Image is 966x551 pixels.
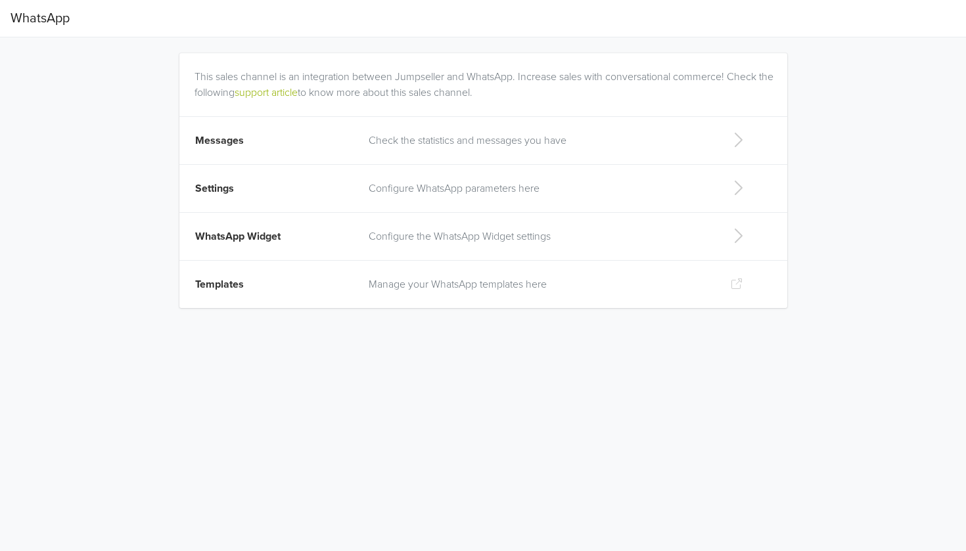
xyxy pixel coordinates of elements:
a: support article [235,86,298,99]
p: Configure WhatsApp parameters here [369,181,709,196]
span: Templates [195,278,244,291]
span: Settings [195,182,234,195]
span: Messages [195,134,244,147]
p: Manage your WhatsApp templates here [369,276,709,292]
p: Check the statistics and messages you have [369,133,709,148]
p: Configure the WhatsApp Widget settings [369,229,709,244]
a: to know more about this sales channel. [298,86,472,99]
span: WhatsApp Widget [195,230,281,243]
div: This sales channel is an integration between Jumpseller and WhatsApp. Increase sales with convers... [195,53,777,100]
span: WhatsApp [11,5,70,32]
